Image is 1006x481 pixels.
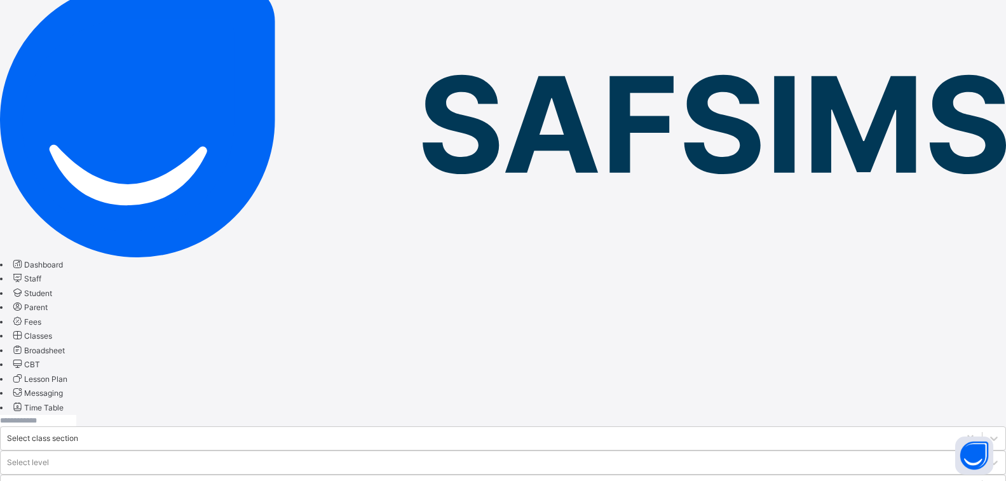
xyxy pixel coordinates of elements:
[24,302,48,312] span: Parent
[955,437,993,475] button: Open asap
[24,388,63,398] span: Messaging
[11,374,67,384] a: Lesson Plan
[7,433,78,444] div: Select class section
[24,360,40,369] span: CBT
[11,317,41,327] a: Fees
[11,288,52,298] a: Student
[11,388,63,398] a: Messaging
[7,457,49,468] div: Select level
[24,346,65,355] span: Broadsheet
[24,403,64,412] span: Time Table
[11,302,48,312] a: Parent
[24,374,67,384] span: Lesson Plan
[11,260,63,269] a: Dashboard
[11,331,52,341] a: Classes
[24,274,41,283] span: Staff
[24,331,52,341] span: Classes
[24,317,41,327] span: Fees
[11,346,65,355] a: Broadsheet
[11,403,64,412] a: Time Table
[24,288,52,298] span: Student
[24,260,63,269] span: Dashboard
[11,274,41,283] a: Staff
[11,360,40,369] a: CBT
